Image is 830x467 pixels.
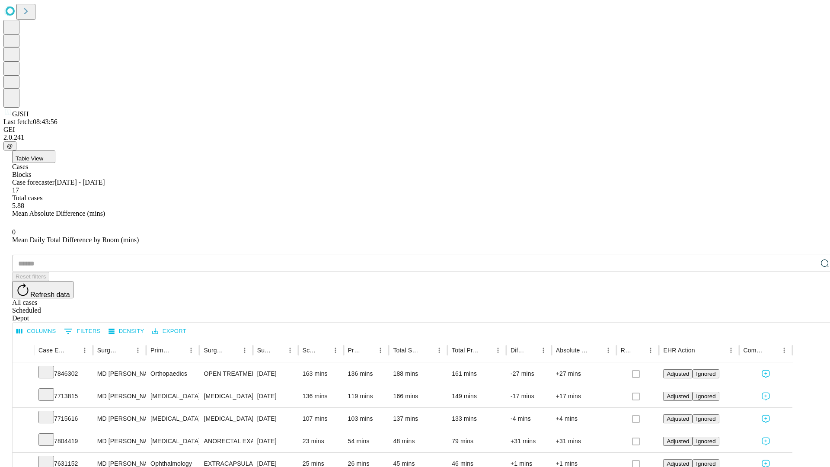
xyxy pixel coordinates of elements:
div: ANORECTAL EXAM UNDER ANESTHESIA [204,430,248,452]
button: Ignored [693,369,719,378]
span: Table View [16,155,43,162]
span: Adjusted [667,371,689,377]
div: 149 mins [452,385,502,407]
div: Scheduled In Room Duration [303,347,316,354]
button: Ignored [693,437,719,446]
button: Sort [362,344,374,356]
div: 119 mins [348,385,385,407]
div: [MEDICAL_DATA] [150,430,195,452]
span: @ [7,143,13,149]
button: Menu [645,344,657,356]
span: Total cases [12,194,42,202]
div: GEI [3,126,827,134]
button: Menu [537,344,549,356]
button: Refresh data [12,281,73,298]
div: MD [PERSON_NAME] E Md [97,430,142,452]
div: 107 mins [303,408,339,430]
button: Sort [632,344,645,356]
div: 48 mins [393,430,443,452]
button: Expand [17,367,30,382]
span: Adjusted [667,461,689,467]
div: Surgeon Name [97,347,119,354]
div: +27 mins [556,363,612,385]
button: Menu [79,344,91,356]
span: GJSH [12,110,29,118]
div: MD [PERSON_NAME] E Md [97,408,142,430]
span: Adjusted [667,416,689,422]
span: 0 [12,228,16,236]
button: Table View [12,150,55,163]
div: [MEDICAL_DATA] [204,385,248,407]
div: 79 mins [452,430,502,452]
button: Sort [696,344,708,356]
span: Adjusted [667,393,689,400]
button: Expand [17,434,30,449]
div: MD [PERSON_NAME] [PERSON_NAME] [97,363,142,385]
button: Ignored [693,414,719,423]
button: Export [150,325,188,338]
div: [DATE] [257,385,294,407]
div: 136 mins [303,385,339,407]
button: Density [106,325,147,338]
div: Absolute Difference [556,347,589,354]
div: Predicted In Room Duration [348,347,362,354]
button: Menu [284,344,296,356]
div: 188 mins [393,363,443,385]
div: -17 mins [511,385,547,407]
div: [MEDICAL_DATA] [204,408,248,430]
div: [DATE] [257,430,294,452]
button: Sort [421,344,433,356]
button: Select columns [14,325,58,338]
div: 2.0.241 [3,134,827,141]
div: -27 mins [511,363,547,385]
span: Ignored [696,393,715,400]
span: Mean Absolute Difference (mins) [12,210,105,217]
div: Difference [511,347,524,354]
div: 7804419 [38,430,89,452]
div: MD [PERSON_NAME] E Md [97,385,142,407]
div: [DATE] [257,408,294,430]
div: [DATE] [257,363,294,385]
button: @ [3,141,16,150]
button: Menu [725,344,737,356]
span: Reset filters [16,273,46,280]
div: -4 mins [511,408,547,430]
div: +31 mins [556,430,612,452]
div: [MEDICAL_DATA] [150,408,195,430]
span: 17 [12,186,19,194]
span: Ignored [696,416,715,422]
div: 7713815 [38,385,89,407]
span: 5.88 [12,202,24,209]
div: 7715616 [38,408,89,430]
span: Ignored [696,371,715,377]
button: Menu [185,344,197,356]
div: EHR Action [663,347,695,354]
div: Primary Service [150,347,172,354]
div: Total Scheduled Duration [393,347,420,354]
button: Menu [492,344,504,356]
div: 163 mins [303,363,339,385]
div: 137 mins [393,408,443,430]
div: 103 mins [348,408,385,430]
button: Menu [132,344,144,356]
button: Menu [374,344,386,356]
div: Orthopaedics [150,363,195,385]
div: 54 mins [348,430,385,452]
div: 166 mins [393,385,443,407]
div: Surgery Name [204,347,225,354]
button: Ignored [693,392,719,401]
span: Ignored [696,461,715,467]
span: [DATE] - [DATE] [54,179,105,186]
button: Reset filters [12,272,49,281]
button: Sort [173,344,185,356]
div: 161 mins [452,363,502,385]
div: 7846302 [38,363,89,385]
span: Mean Daily Total Difference by Room (mins) [12,236,139,243]
div: Total Predicted Duration [452,347,479,354]
div: 23 mins [303,430,339,452]
button: Expand [17,389,30,404]
button: Sort [120,344,132,356]
button: Menu [433,344,445,356]
button: Sort [590,344,602,356]
button: Adjusted [663,369,693,378]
